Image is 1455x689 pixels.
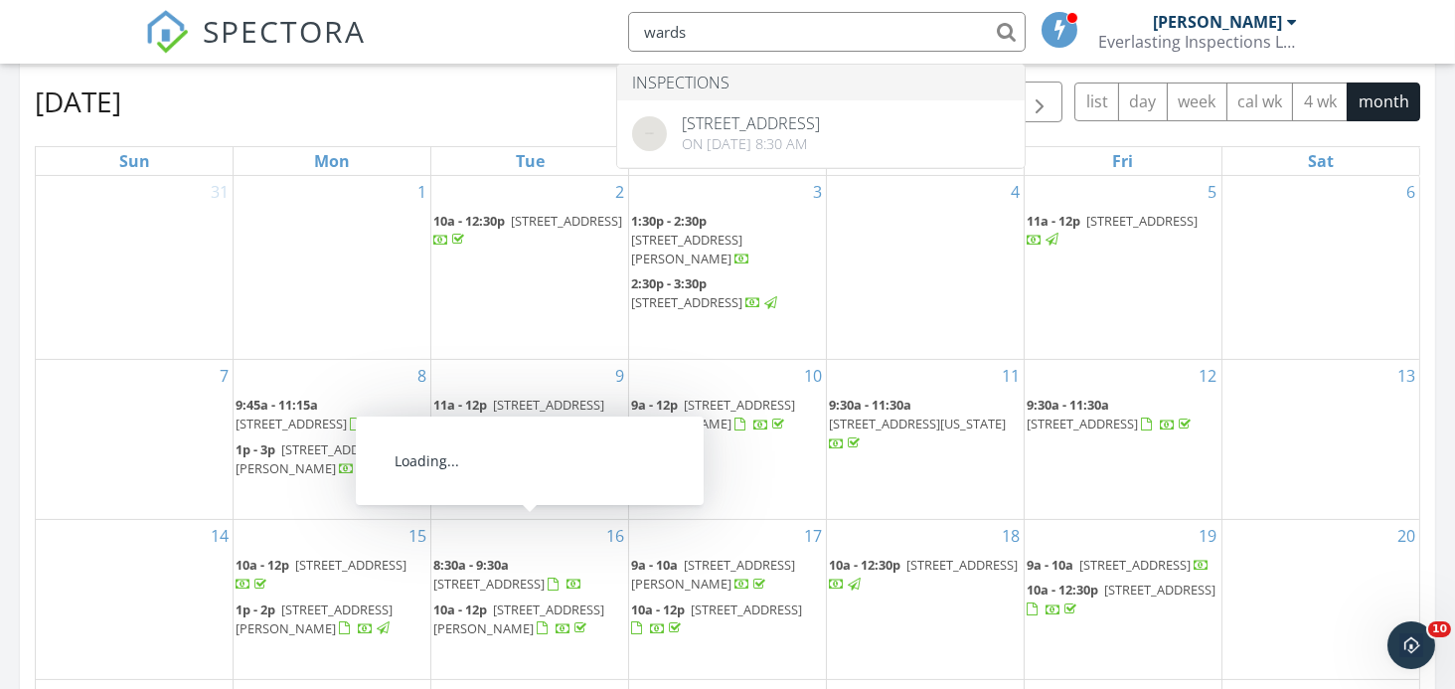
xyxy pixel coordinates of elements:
span: 1p - 3p [236,440,275,458]
a: 10a - 12p [STREET_ADDRESS] [631,599,824,641]
button: 4 wk [1292,83,1348,121]
td: Go to September 20, 2025 [1221,520,1419,680]
iframe: Intercom live chat [1387,621,1435,669]
span: [STREET_ADDRESS] [1086,212,1198,230]
a: 10a - 12:30p [STREET_ADDRESS] [829,554,1022,597]
td: Go to August 31, 2025 [36,176,234,360]
a: 9a - 10a [STREET_ADDRESS][PERSON_NAME] [631,556,795,593]
a: 10a - 12:30p [STREET_ADDRESS] [1027,581,1215,617]
span: [STREET_ADDRESS] [691,601,802,618]
a: Friday [1108,147,1137,175]
a: Go to September 4, 2025 [1007,176,1024,208]
div: Everlasting Inspections LLC [1098,32,1297,52]
span: [STREET_ADDRESS] [1104,581,1215,599]
a: Go to August 31, 2025 [207,176,233,208]
td: Go to September 10, 2025 [629,360,827,520]
a: 1p - 3:30p [STREET_ADDRESS] [433,438,626,481]
span: [STREET_ADDRESS] [497,440,608,458]
a: Go to September 10, 2025 [800,360,826,392]
td: Go to September 13, 2025 [1221,360,1419,520]
td: Go to September 1, 2025 [234,176,431,360]
a: Go to September 3, 2025 [809,176,826,208]
a: 10a - 12p [STREET_ADDRESS] [631,601,802,637]
div: [PERSON_NAME] [1153,12,1282,32]
span: [STREET_ADDRESS][PERSON_NAME] [631,556,795,593]
a: 10a - 12p [STREET_ADDRESS][PERSON_NAME] [433,599,626,641]
a: Go to September 20, 2025 [1393,520,1419,552]
a: 9:30a - 11:30a [STREET_ADDRESS][US_STATE] [829,394,1022,456]
a: Go to September 9, 2025 [611,360,628,392]
td: Go to September 4, 2025 [826,176,1024,360]
span: SPECTORA [203,10,366,52]
button: month [1347,83,1420,121]
a: 9a - 10a [STREET_ADDRESS] [1027,554,1219,578]
span: 9:30a - 11:30a [829,396,911,414]
span: 1:30p - 2:30p [631,212,707,230]
span: [STREET_ADDRESS] [511,212,622,230]
a: 10a - 12:30p [STREET_ADDRESS] [1027,579,1219,621]
span: 10 [1428,621,1451,637]
td: Go to September 16, 2025 [431,520,629,680]
a: 9:45a - 11:15a [STREET_ADDRESS] [236,396,404,432]
td: Go to September 14, 2025 [36,520,234,680]
div: On [DATE] 8:30 am [682,136,820,152]
a: 9a - 12p [STREET_ADDRESS][PERSON_NAME] [631,396,795,432]
a: 11a - 12p [STREET_ADDRESS][PERSON_NAME] [433,396,604,432]
td: Go to September 9, 2025 [431,360,629,520]
span: 11a - 12p [1027,212,1080,230]
span: [STREET_ADDRESS] [295,556,406,574]
a: 1p - 3p [STREET_ADDRESS][PERSON_NAME] [236,440,393,477]
a: 1p - 2p [STREET_ADDRESS][PERSON_NAME] [236,601,393,637]
a: 11a - 12p [STREET_ADDRESS] [1027,210,1219,253]
a: Go to September 14, 2025 [207,520,233,552]
span: [STREET_ADDRESS] [1079,556,1191,574]
span: [STREET_ADDRESS][PERSON_NAME] [631,231,742,267]
a: 1p - 3p [STREET_ADDRESS][PERSON_NAME] [236,438,428,481]
td: Go to September 6, 2025 [1221,176,1419,360]
a: 10a - 12p [STREET_ADDRESS][PERSON_NAME] [433,601,604,637]
span: [STREET_ADDRESS] [1027,415,1138,432]
a: 1p - 3:30p [STREET_ADDRESS] [433,440,608,477]
td: Go to September 18, 2025 [826,520,1024,680]
a: Saturday [1304,147,1338,175]
span: [STREET_ADDRESS][PERSON_NAME] [631,396,795,432]
td: Go to September 17, 2025 [629,520,827,680]
a: Go to September 19, 2025 [1196,520,1221,552]
span: 10a - 12p [433,601,487,618]
a: 10a - 12p [STREET_ADDRESS] [236,556,406,593]
a: 10a - 12:30p [STREET_ADDRESS] [433,210,626,253]
span: 10a - 12:30p [433,212,505,230]
a: Go to September 16, 2025 [602,520,628,552]
a: Go to September 2, 2025 [611,176,628,208]
span: [STREET_ADDRESS][PERSON_NAME] [433,601,604,637]
span: 9a - 10a [631,556,678,574]
img: streetview [632,116,667,151]
span: 10a - 12:30p [1027,581,1098,599]
span: 9:30a - 11:30a [1027,396,1109,414]
a: 2:30p - 3:30p [STREET_ADDRESS] [631,272,824,315]
a: 1p - 2p [STREET_ADDRESS][PERSON_NAME] [236,599,428,641]
td: Go to September 7, 2025 [36,360,234,520]
a: 11a - 12p [STREET_ADDRESS][PERSON_NAME] [433,394,626,436]
a: 9:30a - 11:30a [STREET_ADDRESS] [1027,396,1195,432]
input: Search everything... [628,12,1026,52]
span: 9a - 10a [1027,556,1073,574]
a: 9:45a - 11:15a [STREET_ADDRESS] [236,394,428,436]
td: Go to September 3, 2025 [629,176,827,360]
a: 8:30a - 9:30a [STREET_ADDRESS] [433,556,582,593]
a: Go to September 7, 2025 [216,360,233,392]
a: Tuesday [512,147,549,175]
a: Go to September 11, 2025 [998,360,1024,392]
span: 9a - 12p [631,396,678,414]
td: Go to September 12, 2025 [1024,360,1221,520]
span: 1p - 2p [236,601,275,618]
a: Sunday [115,147,154,175]
span: [STREET_ADDRESS][PERSON_NAME] [236,440,393,477]
a: 9:30a - 11:30a [STREET_ADDRESS] [1027,394,1219,436]
td: Go to September 5, 2025 [1024,176,1221,360]
a: 9a - 10a [STREET_ADDRESS] [1027,556,1210,574]
span: 10a - 12p [236,556,289,574]
td: Go to September 19, 2025 [1024,520,1221,680]
a: Go to September 8, 2025 [413,360,430,392]
span: [STREET_ADDRESS] [631,293,742,311]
